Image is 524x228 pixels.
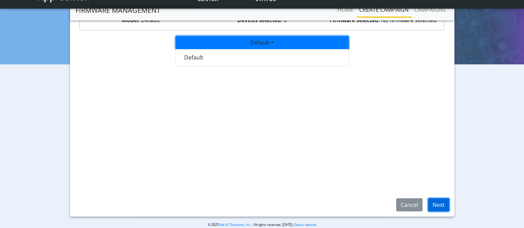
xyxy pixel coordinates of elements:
div: Default [176,49,349,66]
a: Firmware management [76,3,160,17]
a: Home [335,3,356,17]
button: Default [176,36,349,49]
button: Next [428,198,449,211]
a: Status website [295,222,316,227]
a: Create campaign [356,3,411,17]
a: Campaigns [411,3,448,17]
button: Cancel [396,198,423,211]
a: Telit IoT Solutions, Inc. [218,222,252,227]
p: © 2025 . All rights reserved. [DATE] | [136,222,388,227]
button: Default [176,52,349,63]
